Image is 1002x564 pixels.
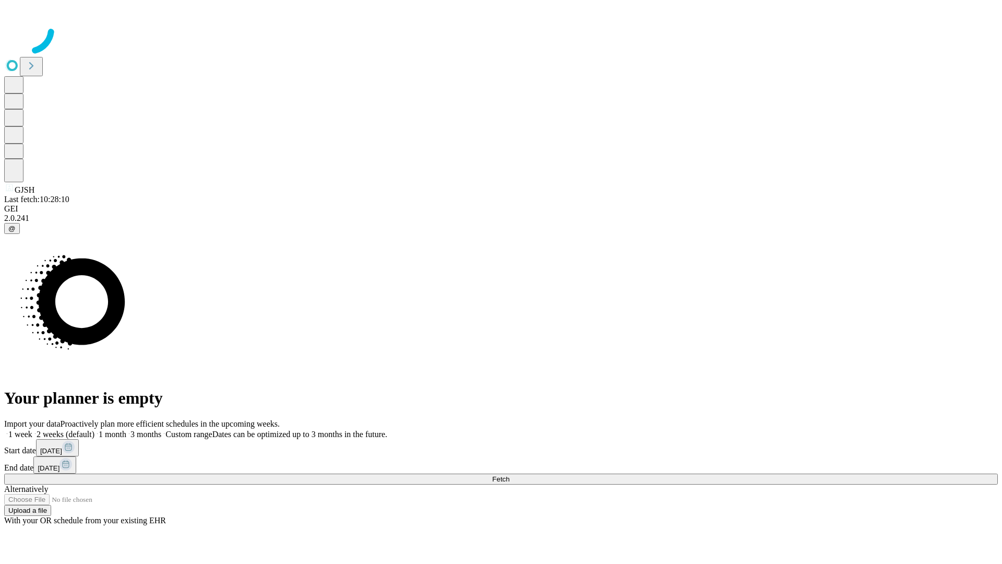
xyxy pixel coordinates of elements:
[4,516,166,525] span: With your OR schedule from your existing EHR
[4,389,998,408] h1: Your planner is empty
[4,505,51,516] button: Upload a file
[165,430,212,439] span: Custom range
[99,430,126,439] span: 1 month
[4,223,20,234] button: @
[4,195,69,204] span: Last fetch: 10:28:10
[33,456,76,474] button: [DATE]
[4,214,998,223] div: 2.0.241
[492,475,509,483] span: Fetch
[4,439,998,456] div: Start date
[38,464,59,472] span: [DATE]
[8,430,32,439] span: 1 week
[4,485,48,494] span: Alternatively
[8,225,16,232] span: @
[40,447,62,455] span: [DATE]
[4,419,61,428] span: Import your data
[61,419,280,428] span: Proactively plan more efficient schedules in the upcoming weeks.
[15,185,34,194] span: GJSH
[212,430,387,439] span: Dates can be optimized up to 3 months in the future.
[36,439,79,456] button: [DATE]
[4,474,998,485] button: Fetch
[4,204,998,214] div: GEI
[130,430,161,439] span: 3 months
[4,456,998,474] div: End date
[37,430,94,439] span: 2 weeks (default)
